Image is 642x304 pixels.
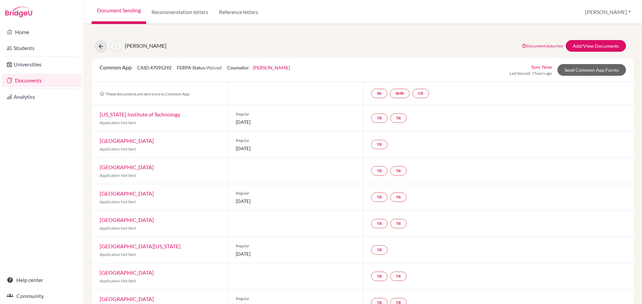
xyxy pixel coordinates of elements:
a: Students [1,41,82,55]
a: Analytics [1,90,82,103]
span: Regular [236,296,355,302]
a: Send Common App Forms [557,64,626,76]
span: [PERSON_NAME] [125,42,167,49]
span: CAID: 47095292 [137,65,172,70]
span: Application Not Sent [100,120,136,125]
span: These documents are sent once to Common App [100,91,190,96]
a: Add/View Documents [566,40,626,52]
span: [DATE] [236,198,355,205]
a: Sync Now [531,63,552,70]
a: TR [371,245,388,255]
a: TR [371,140,388,149]
span: FERPA Status: [177,65,222,70]
span: Application Not Sent [100,252,136,257]
span: Regular [236,137,355,143]
span: Application Not Sent [100,146,136,151]
span: [DATE] [236,145,355,152]
a: [GEOGRAPHIC_DATA] [100,217,154,223]
a: SMR [390,89,410,98]
span: Waived [206,65,222,70]
a: Documents [1,74,82,87]
a: SR [371,89,387,98]
a: [US_STATE] Institute of Technology [100,111,180,117]
span: Application Not Sent [100,199,136,204]
span: [DATE] [236,250,355,257]
a: Document status key [522,43,563,48]
a: [GEOGRAPHIC_DATA] [100,137,154,144]
a: Community [1,289,82,303]
span: Regular [236,243,355,249]
a: TR [371,193,388,202]
button: [PERSON_NAME] [582,6,634,18]
a: TR [390,219,407,228]
img: Bridge-U [5,7,32,17]
a: Home [1,25,82,39]
a: TR [371,272,388,281]
span: Application Not Sent [100,226,136,231]
a: TR [390,113,407,123]
a: CR [412,89,429,98]
a: TR [371,219,388,228]
a: [PERSON_NAME] [253,65,290,70]
span: Common App [100,64,132,70]
a: TR [390,272,407,281]
span: [DATE] [236,118,355,125]
span: Counselor: [227,65,290,70]
span: Application Not Sent [100,278,136,283]
a: TR [390,193,407,202]
span: Application Not Sent [100,173,136,178]
a: [GEOGRAPHIC_DATA] [100,164,154,170]
span: Regular [236,111,355,117]
a: [GEOGRAPHIC_DATA] [100,190,154,197]
a: TR [390,166,407,176]
a: [GEOGRAPHIC_DATA] [100,296,154,302]
a: [GEOGRAPHIC_DATA] [100,269,154,276]
a: Help center [1,273,82,287]
a: TR [371,166,388,176]
a: Universities [1,58,82,71]
a: TR [371,113,388,123]
span: Regular [236,190,355,196]
span: Last Synced: 7 hours ago [510,70,552,76]
a: [GEOGRAPHIC_DATA][US_STATE] [100,243,181,249]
